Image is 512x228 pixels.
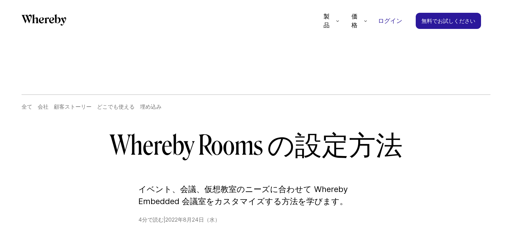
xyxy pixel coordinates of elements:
a: 会社 [38,103,48,110]
a: どこでも使える [97,103,135,110]
font: 無料でお試しください [421,17,475,24]
font: 価格 [351,13,357,29]
font: 2022年8月24日（水） [165,216,220,223]
font: ログイン [378,17,402,24]
a: 無料でお試しください [416,13,481,29]
a: 埋め込み [140,103,162,110]
font: イベント、会議、仮想教室のニーズに合わせて Whereby Embedded 会議室をカスタマイズする方法を学びます。 [138,184,348,206]
a: これにより [22,14,66,28]
font: Whereby Rooms の設定方法 [110,129,403,162]
font: 製品 [323,13,330,29]
a: ログイン [373,13,408,29]
a: 顧客ストーリー [54,103,92,110]
svg: これにより [22,14,66,26]
font: | [164,216,165,223]
font: 4分で読む [138,216,164,223]
a: 全て [22,103,32,110]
